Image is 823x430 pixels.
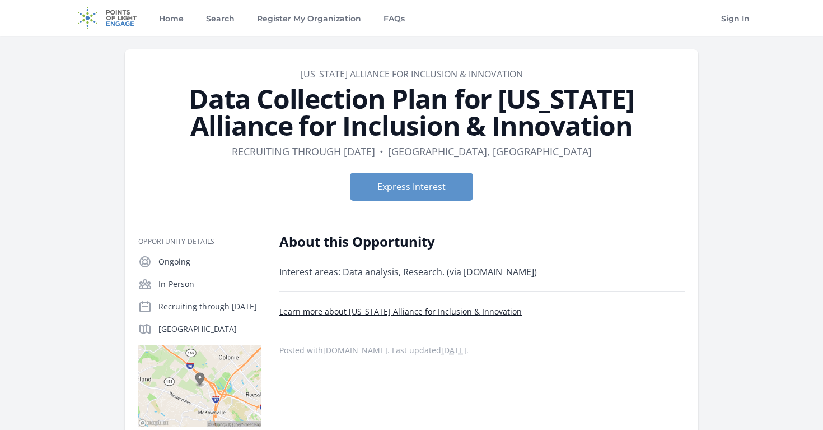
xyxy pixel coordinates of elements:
a: Learn more about [US_STATE] Alliance for Inclusion & Innovation [279,306,522,317]
dd: [GEOGRAPHIC_DATA], [GEOGRAPHIC_DATA] [388,144,592,159]
p: Posted with . Last updated . [279,346,685,355]
a: [US_STATE] Alliance for Inclusion & Innovation [301,68,523,80]
div: • [380,144,384,159]
p: Recruiting through [DATE] [158,301,261,312]
dd: Recruiting through [DATE] [232,144,375,159]
p: In-Person [158,279,261,290]
h2: About this Opportunity [279,233,607,251]
h1: Data Collection Plan for [US_STATE] Alliance for Inclusion & Innovation [138,85,685,139]
p: Interest areas: Data analysis, Research. (via [DOMAIN_NAME]) [279,264,607,280]
button: Express Interest [350,173,473,201]
a: [DOMAIN_NAME] [323,345,387,355]
abbr: Mon, Sep 30, 2024 4:22 AM [441,345,466,355]
p: [GEOGRAPHIC_DATA] [158,323,261,335]
p: Ongoing [158,256,261,267]
h3: Opportunity Details [138,237,261,246]
img: Map [138,345,261,427]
